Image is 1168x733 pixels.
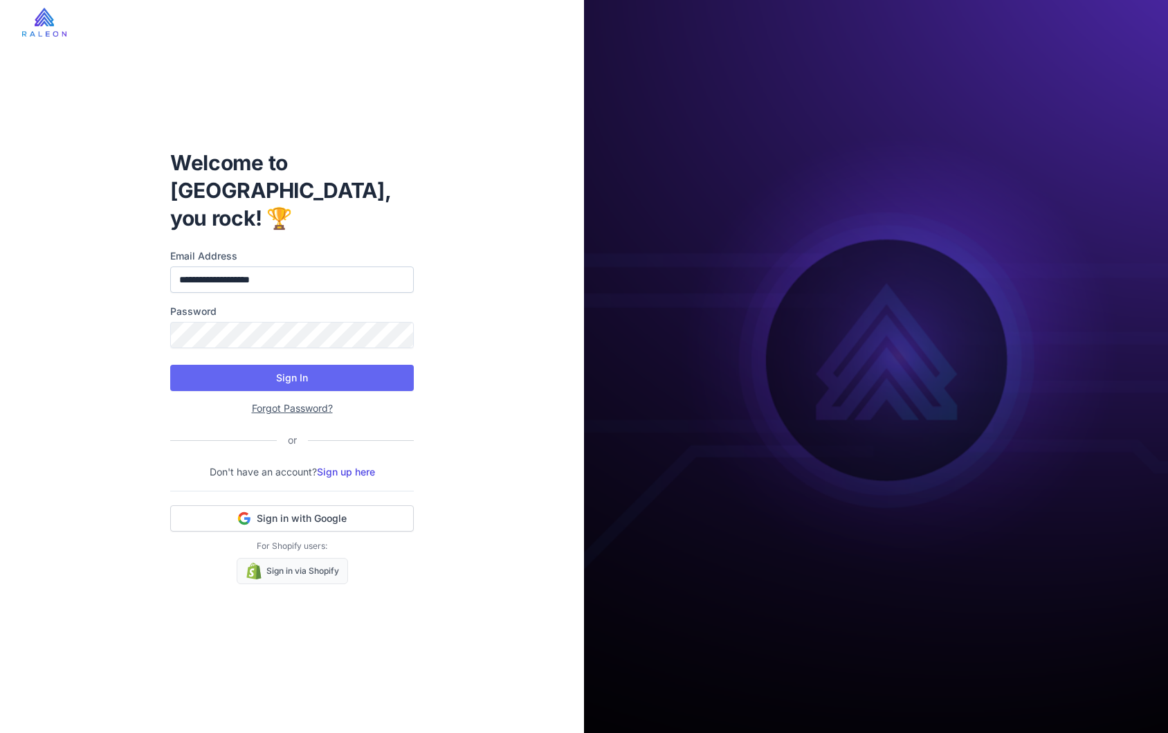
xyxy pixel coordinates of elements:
p: Don't have an account? [170,464,414,480]
label: Email Address [170,248,414,264]
a: Forgot Password? [252,402,333,414]
button: Sign In [170,365,414,391]
span: Sign in with Google [257,512,347,525]
h1: Welcome to [GEOGRAPHIC_DATA], you rock! 🏆 [170,149,414,232]
label: Password [170,304,414,319]
div: or [277,433,308,448]
a: Sign in via Shopify [237,558,348,584]
button: Sign in with Google [170,505,414,532]
p: For Shopify users: [170,540,414,552]
a: Sign up here [317,466,375,478]
img: raleon-logo-whitebg.9aac0268.jpg [22,8,66,37]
